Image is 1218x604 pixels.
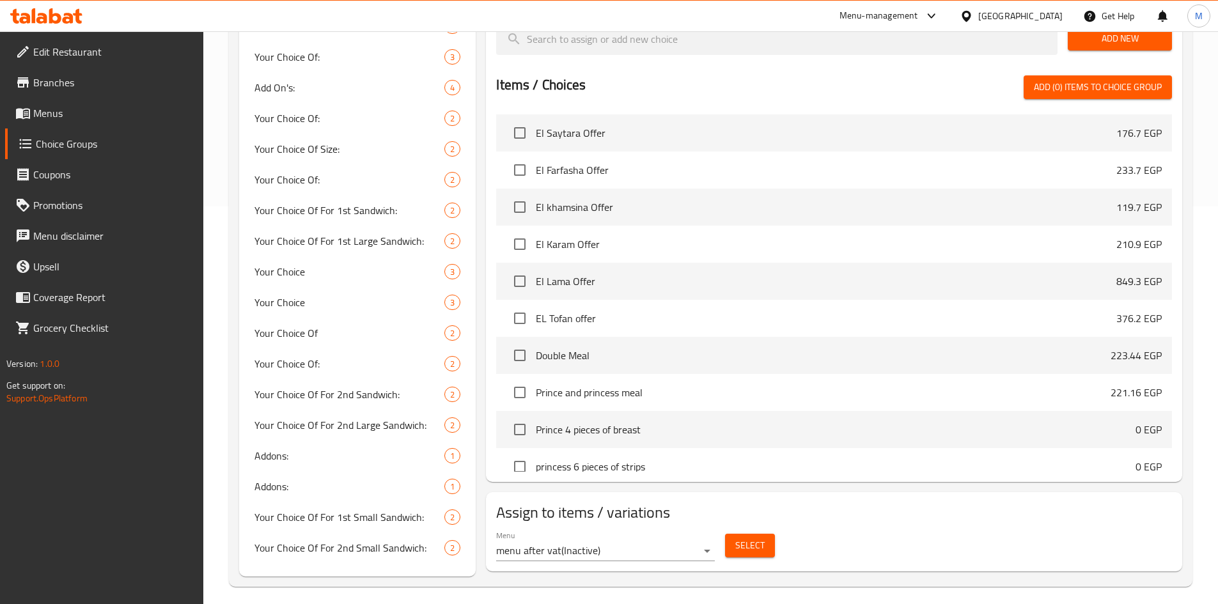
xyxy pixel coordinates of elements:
span: princess 6 pieces of strips [536,459,1136,474]
span: 2 [445,511,460,523]
span: Your Choice Of For 1st Large Sandwich: [254,233,445,249]
button: Add (0) items to choice group [1024,75,1172,99]
a: Edit Restaurant [5,36,203,67]
div: Choices [444,111,460,126]
div: Addons:1 [239,440,476,471]
span: EL Tofan offer [536,311,1116,326]
span: Coupons [33,167,193,182]
span: Your Choice Of For 2nd Large Sandwich: [254,417,445,433]
div: Your Choice3 [239,256,476,287]
span: 2 [445,143,460,155]
a: Branches [5,67,203,98]
a: Upsell [5,251,203,282]
p: 233.7 EGP [1116,162,1162,178]
div: menu after vat(Inactive) [496,541,715,561]
label: Menu [496,531,515,539]
div: Your Choice Of:2 [239,164,476,195]
div: Your Choice3 [239,287,476,318]
div: Choices [444,295,460,310]
span: 1 [445,450,460,462]
div: Choices [444,325,460,341]
span: Your Choice Of: [254,172,445,187]
p: 176.7 EGP [1116,125,1162,141]
p: 210.9 EGP [1116,236,1162,252]
span: El Lama Offer [536,274,1116,289]
div: Choices [444,540,460,555]
p: 119.7 EGP [1116,199,1162,215]
span: Your Choice [254,295,445,310]
span: Get support on: [6,377,65,394]
div: Choices [444,49,460,65]
div: Choices [444,203,460,218]
p: 376.2 EGP [1116,311,1162,326]
span: Add On's: [254,80,445,95]
div: Choices [444,509,460,525]
span: Select choice [506,268,533,295]
div: Choices [444,172,460,187]
div: Addons:1 [239,471,476,502]
span: Select choice [506,231,533,258]
span: 3 [445,51,460,63]
span: El Farfasha Offer [536,162,1116,178]
span: 2 [445,205,460,217]
span: 2 [445,174,460,186]
div: Choices [444,141,460,157]
span: Addons: [254,448,445,463]
a: Menus [5,98,203,128]
span: Your Choice Of For 2nd Sandwich: [254,387,445,402]
span: Select choice [506,120,533,146]
span: 2 [445,542,460,554]
div: Choices [444,448,460,463]
span: 1.0.0 [40,355,59,372]
span: Promotions [33,197,193,213]
a: Coverage Report [5,282,203,313]
span: Coverage Report [33,290,193,305]
span: Your Choice Of For 1st Sandwich: [254,203,445,218]
div: Choices [444,80,460,95]
div: Your Choice Of2 [239,318,476,348]
span: Upsell [33,259,193,274]
div: Choices [444,417,460,433]
span: 2 [445,358,460,370]
div: Your Choice Of For 2nd Large Sandwich:2 [239,410,476,440]
span: 4 [445,82,460,94]
div: Your Choice Of:2 [239,103,476,134]
div: Your Choice Of For 1st Sandwich:2 [239,195,476,226]
input: search [496,22,1058,55]
div: Your Choice Of For 2nd Small Sandwich:2 [239,532,476,563]
span: Version: [6,355,38,372]
div: Choices [444,233,460,249]
span: 2 [445,419,460,431]
p: 0 EGP [1136,422,1162,437]
span: Menus [33,105,193,121]
div: Your Choice Of:2 [239,348,476,379]
span: Add New [1078,31,1162,47]
span: M [1195,9,1203,23]
div: Your Choice Of For 1st Small Sandwich:2 [239,502,476,532]
span: Your Choice Of Size: [254,141,445,157]
span: Select [735,538,765,554]
span: Add (0) items to choice group [1034,79,1162,95]
div: Your Choice Of For 1st Large Sandwich:2 [239,226,476,256]
span: Select choice [506,379,533,406]
div: Choices [444,264,460,279]
a: Coupons [5,159,203,190]
button: Select [725,534,775,557]
span: Your Choice Of For 2nd Small Sandwich: [254,540,445,555]
a: Choice Groups [5,128,203,159]
span: 2 [445,389,460,401]
span: 3 [445,297,460,309]
span: Edit Restaurant [33,44,193,59]
div: Your Choice Of Size:2 [239,134,476,164]
p: 849.3 EGP [1116,274,1162,289]
span: Prince and princess meal [536,385,1111,400]
span: Your Choice Of: [254,356,445,371]
a: Grocery Checklist [5,313,203,343]
p: 0 EGP [1136,459,1162,474]
span: 3 [445,266,460,278]
div: Choices [444,356,460,371]
div: [GEOGRAPHIC_DATA] [978,9,1063,23]
span: Your Choice Of: [254,19,445,34]
div: Choices [444,387,460,402]
span: Select choice [506,416,533,443]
